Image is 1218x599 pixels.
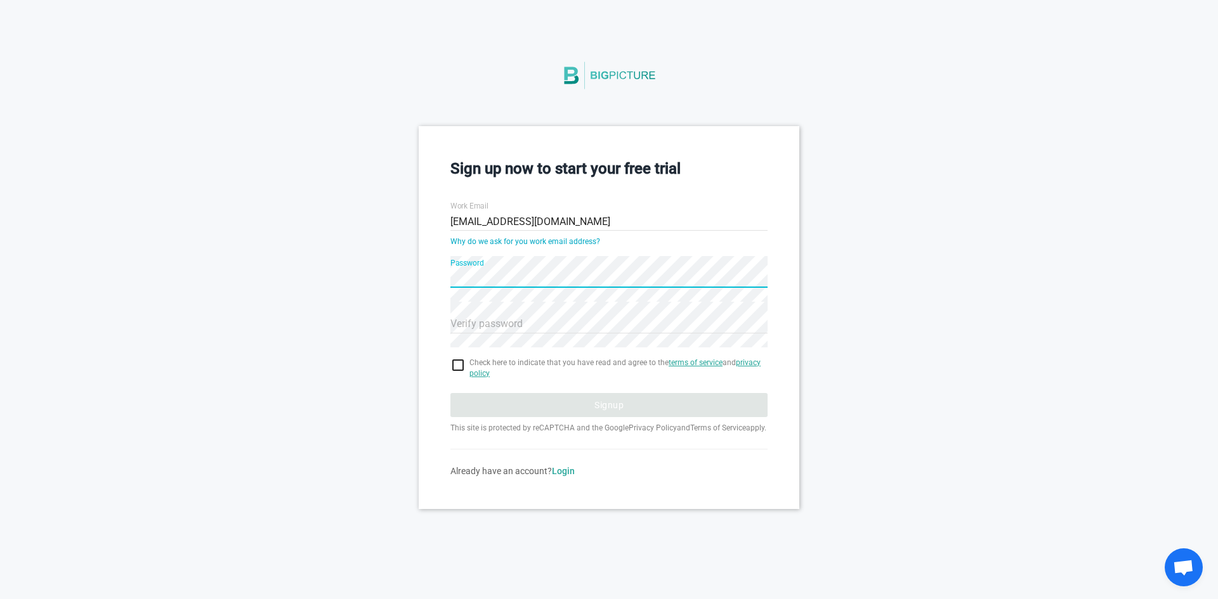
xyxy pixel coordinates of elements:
[469,357,768,379] span: Check here to indicate that you have read and agree to the and
[450,422,768,434] p: This site is protected by reCAPTCHA and the Google and apply.
[552,466,575,476] a: Login
[469,358,761,378] a: privacy policy
[669,358,723,367] a: terms of service
[450,237,600,246] a: Why do we ask for you work email address?
[450,158,768,179] h3: Sign up now to start your free trial
[629,423,677,432] a: Privacy Policy
[450,465,768,477] div: Already have an account?
[690,423,746,432] a: Terms of Service
[1165,548,1203,586] a: Open chat
[561,49,657,102] img: BigPicture
[450,393,768,417] button: Signup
